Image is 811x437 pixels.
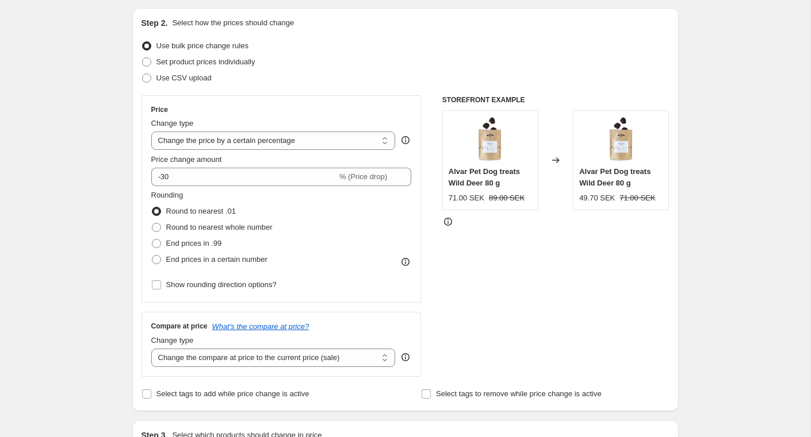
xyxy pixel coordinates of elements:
span: Round to nearest whole number [166,223,273,231]
strike: 89.00 SEK [489,192,525,204]
span: Use bulk price change rules [156,41,248,50]
button: What's the compare at price? [212,322,309,331]
strike: 71.00 SEK [619,192,655,204]
span: Show rounding direction options? [166,280,277,289]
span: Change type [151,119,194,127]
span: Rounding [151,191,183,199]
span: Select tags to add while price change is active [156,389,309,398]
span: Set product prices individually [156,57,255,66]
span: Change type [151,336,194,345]
span: Alvar Pet Dog treats Wild Deer 80 g [449,167,520,187]
div: help [400,134,411,146]
div: 71.00 SEK [449,192,484,204]
div: help [400,351,411,363]
span: % (Price drop) [339,172,387,181]
span: End prices in a certain number [166,255,267,264]
input: -15 [151,168,337,186]
span: End prices in .99 [166,239,222,247]
h2: Step 2. [141,17,168,29]
span: Use CSV upload [156,74,212,82]
span: Round to nearest .01 [166,207,236,215]
p: Select how the prices should change [172,17,294,29]
img: fish_heads_square-1_80x.png [467,117,513,163]
span: Select tags to remove while price change is active [436,389,602,398]
img: fish_heads_square-1_80x.png [598,117,644,163]
h3: Compare at price [151,322,208,331]
h6: STOREFRONT EXAMPLE [442,95,670,105]
span: Alvar Pet Dog treats Wild Deer 80 g [579,167,651,187]
div: 49.70 SEK [579,192,615,204]
span: Price change amount [151,155,222,164]
h3: Price [151,105,168,114]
